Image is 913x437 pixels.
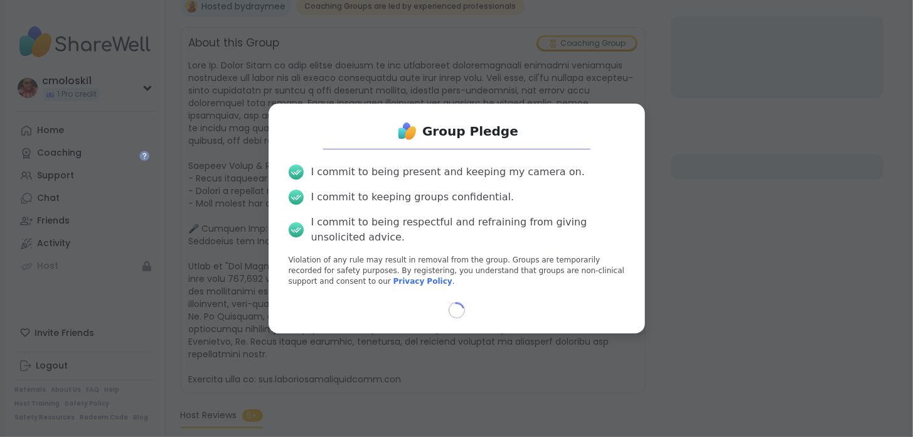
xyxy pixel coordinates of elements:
h1: Group Pledge [422,122,518,140]
a: Privacy Policy [393,277,452,286]
div: I commit to being respectful and refraining from giving unsolicited advice. [311,215,625,245]
p: Violation of any rule may result in removal from the group. Groups are temporarily recorded for s... [289,255,625,286]
img: ShareWell Logo [395,119,420,144]
div: I commit to being present and keeping my camera on. [311,165,585,180]
iframe: Spotlight [139,151,149,161]
div: I commit to keeping groups confidential. [311,190,515,205]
